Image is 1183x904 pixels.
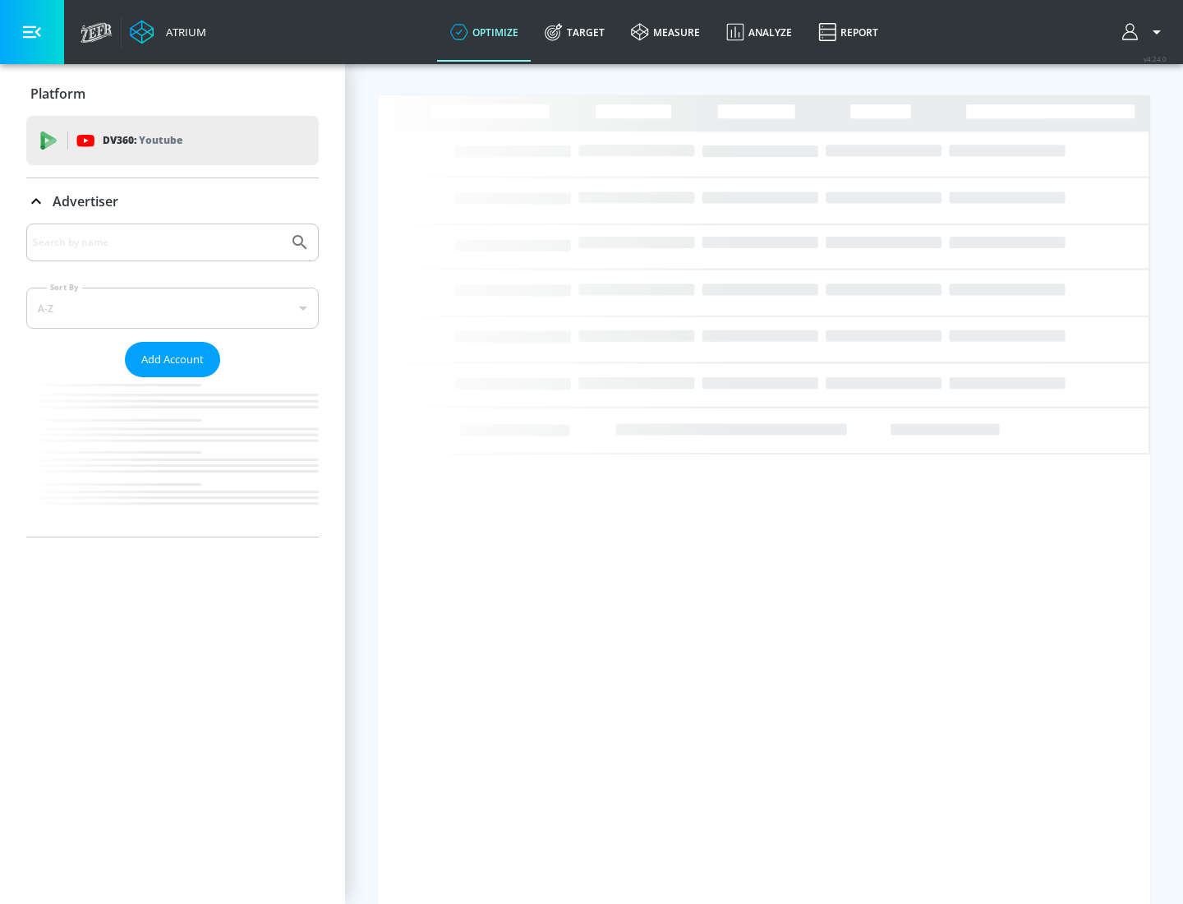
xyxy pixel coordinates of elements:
[26,224,319,537] div: Advertiser
[103,131,182,150] p: DV360:
[139,131,182,149] p: Youtube
[713,2,805,62] a: Analyze
[53,192,118,210] p: Advertiser
[805,2,891,62] a: Report
[26,116,319,165] div: DV360: Youtube
[141,350,204,369] span: Add Account
[26,71,319,117] div: Platform
[26,377,319,537] nav: list of Advertiser
[159,25,206,39] div: Atrium
[130,20,206,44] a: Atrium
[26,178,319,224] div: Advertiser
[33,232,282,253] input: Search by name
[437,2,532,62] a: optimize
[532,2,618,62] a: Target
[1144,54,1167,63] span: v 4.24.0
[618,2,713,62] a: measure
[30,85,85,103] p: Platform
[47,282,82,293] label: Sort By
[125,342,220,377] button: Add Account
[26,288,319,329] div: A-Z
